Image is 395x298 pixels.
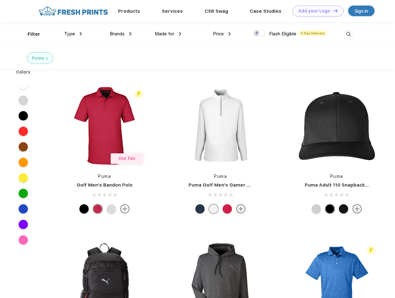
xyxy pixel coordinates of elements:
[162,8,183,14] a: Services
[333,9,338,12] img: DT
[214,174,227,179] a: Puma
[11,69,35,75] div: Colors
[209,204,218,214] div: Bright White
[353,204,362,214] img: more.svg
[107,204,116,214] div: High Rise
[325,204,335,214] div: Pma Blk Pma Blk
[118,8,140,14] a: Products
[155,31,174,37] span: Made for
[32,55,44,61] div: Puma
[330,174,343,179] a: Puma
[295,84,378,167] img: func=resize&h=266
[355,7,368,15] div: Sign in
[213,31,224,37] span: Price
[93,204,102,214] div: Ski Patrol
[37,6,110,16] img: fo%20logo%202.webp
[64,31,75,37] span: Type
[63,84,146,167] img: func=resize&h=266
[135,90,143,98] img: flash_active_toggle.svg
[189,182,286,188] a: Puma Golf Men's Gamer Golf Quarter-Zip
[298,8,330,14] div: Add your Logo
[80,32,82,36] img: dropdown.png
[46,57,48,60] img: filter_cancel.svg
[120,204,130,214] img: more.svg
[77,182,133,188] a: Golf Men's Bandon Polo
[299,30,326,36] span: 5 Day Delivery
[236,204,246,214] img: more.svg
[348,6,375,16] a: Sign in
[179,84,262,167] img: func=resize&h=266
[229,32,231,36] img: dropdown.png
[179,32,181,36] img: dropdown.png
[195,204,205,214] div: Navy Blazer
[110,31,125,37] span: Brands
[98,174,111,179] a: Puma
[367,246,375,255] img: flash_active_toggle.svg
[312,204,321,214] div: Quarry Brt Whit
[129,32,131,36] img: dropdown.png
[118,156,135,161] span: Our Fav
[339,204,348,214] div: Pma Blk with Pma Blk
[205,8,228,14] a: CSR Swag
[223,204,232,214] div: Ski Patrol
[28,31,40,38] div: Filter
[79,204,89,214] div: Puma Black
[344,29,354,39] img: desktop_search.svg
[269,31,296,37] span: Flash Eligible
